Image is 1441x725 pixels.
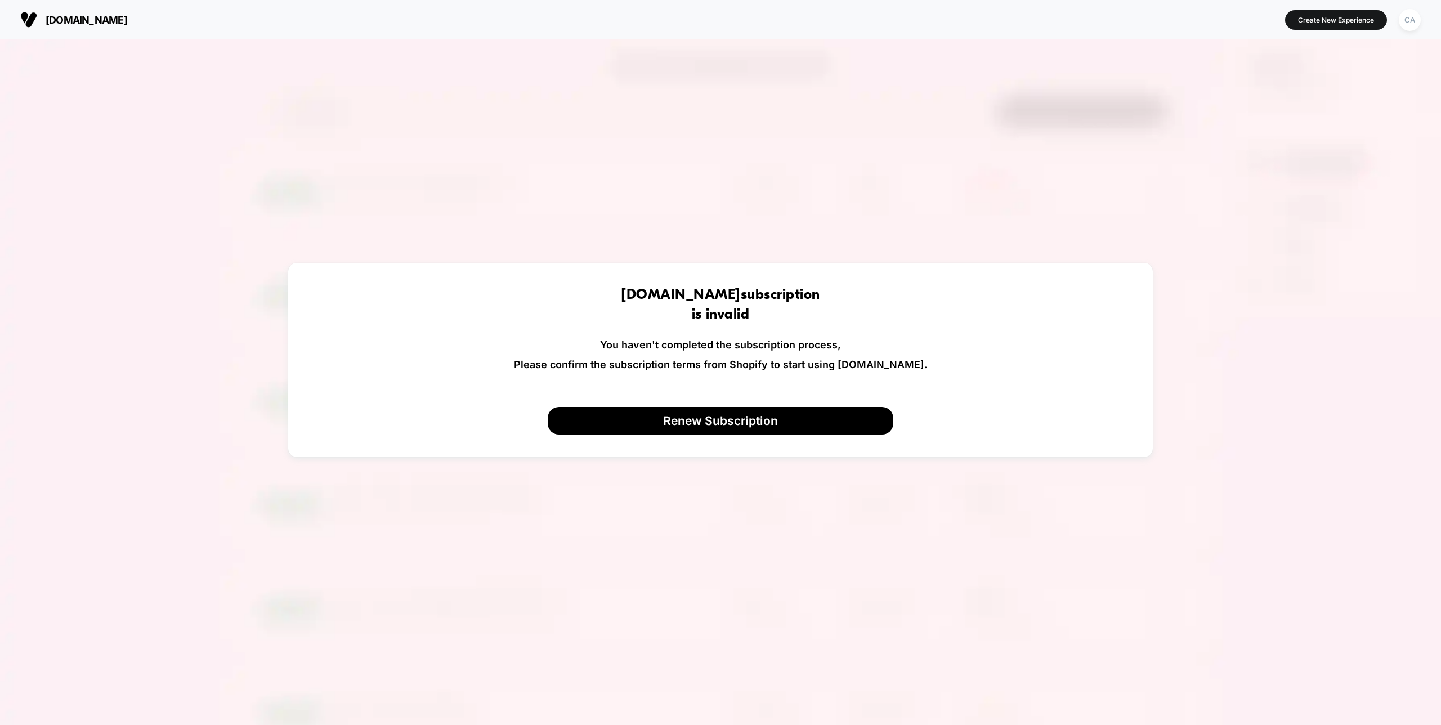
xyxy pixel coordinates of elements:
h1: [DOMAIN_NAME] subscription is invalid [621,285,820,325]
img: Visually logo [20,11,37,28]
button: [DOMAIN_NAME] [17,11,131,29]
span: [DOMAIN_NAME] [46,14,127,26]
button: Renew Subscription [548,407,893,435]
button: CA [1395,8,1424,32]
button: Create New Experience [1285,10,1387,30]
div: CA [1399,9,1421,31]
p: You haven't completed the subscription process, Please confirm the subscription terms from Shopif... [514,335,928,374]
